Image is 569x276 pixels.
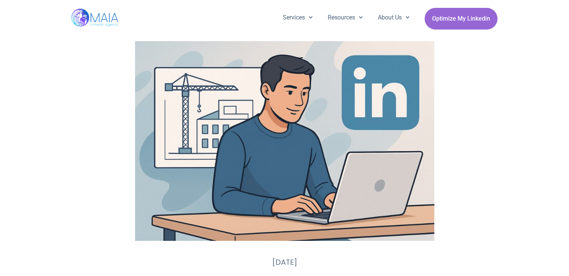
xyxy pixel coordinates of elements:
a: [DATE] [272,257,297,268]
a: Resources [320,8,370,27]
nav: Menu [275,8,417,27]
span: Optimize My Linkedin [432,12,490,26]
a: Services [275,8,320,27]
a: Optimize My Linkedin [425,8,498,30]
a: About Us [370,8,417,27]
